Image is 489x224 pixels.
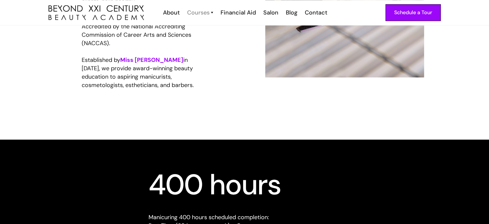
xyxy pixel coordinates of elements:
div: Salon [263,8,278,17]
a: Blog [282,8,301,17]
a: Courses [187,8,213,17]
div: Schedule a Tour [394,8,432,17]
div: Blog [286,8,297,17]
a: About [159,8,183,17]
div: About [163,8,180,17]
p: Accredited by the National Accrediting Commission of Career Arts and Sciences (NACCAS). Establish... [82,22,207,98]
div: Contact [305,8,327,17]
a: home [49,5,144,20]
img: beyond 21st century beauty academy logo [49,5,144,20]
a: Salon [259,8,282,17]
div: Courses [187,8,210,17]
a: Miss [PERSON_NAME] [120,56,183,64]
a: Financial Aid [216,8,259,17]
a: Schedule a Tour [385,4,441,21]
div: Financial Aid [221,8,256,17]
h3: 400 hours [149,173,341,196]
a: Contact [301,8,331,17]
